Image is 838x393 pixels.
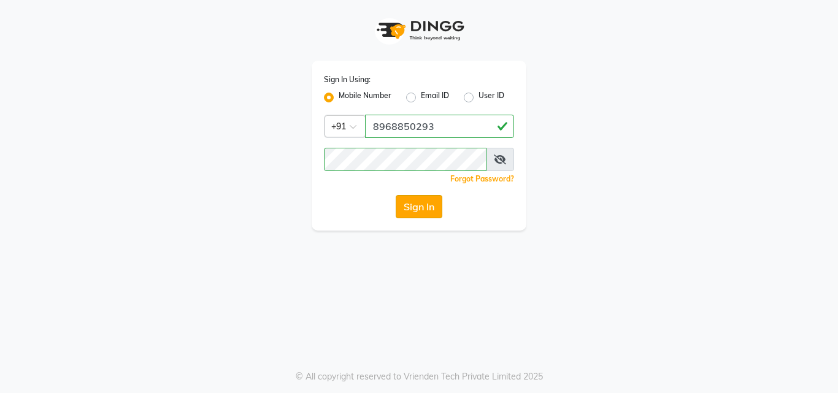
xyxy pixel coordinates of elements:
label: Mobile Number [339,90,391,105]
input: Username [324,148,486,171]
a: Forgot Password? [450,174,514,183]
input: Username [365,115,514,138]
label: Sign In Using: [324,74,371,85]
label: Email ID [421,90,449,105]
button: Sign In [396,195,442,218]
label: User ID [479,90,504,105]
img: logo1.svg [370,12,468,48]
